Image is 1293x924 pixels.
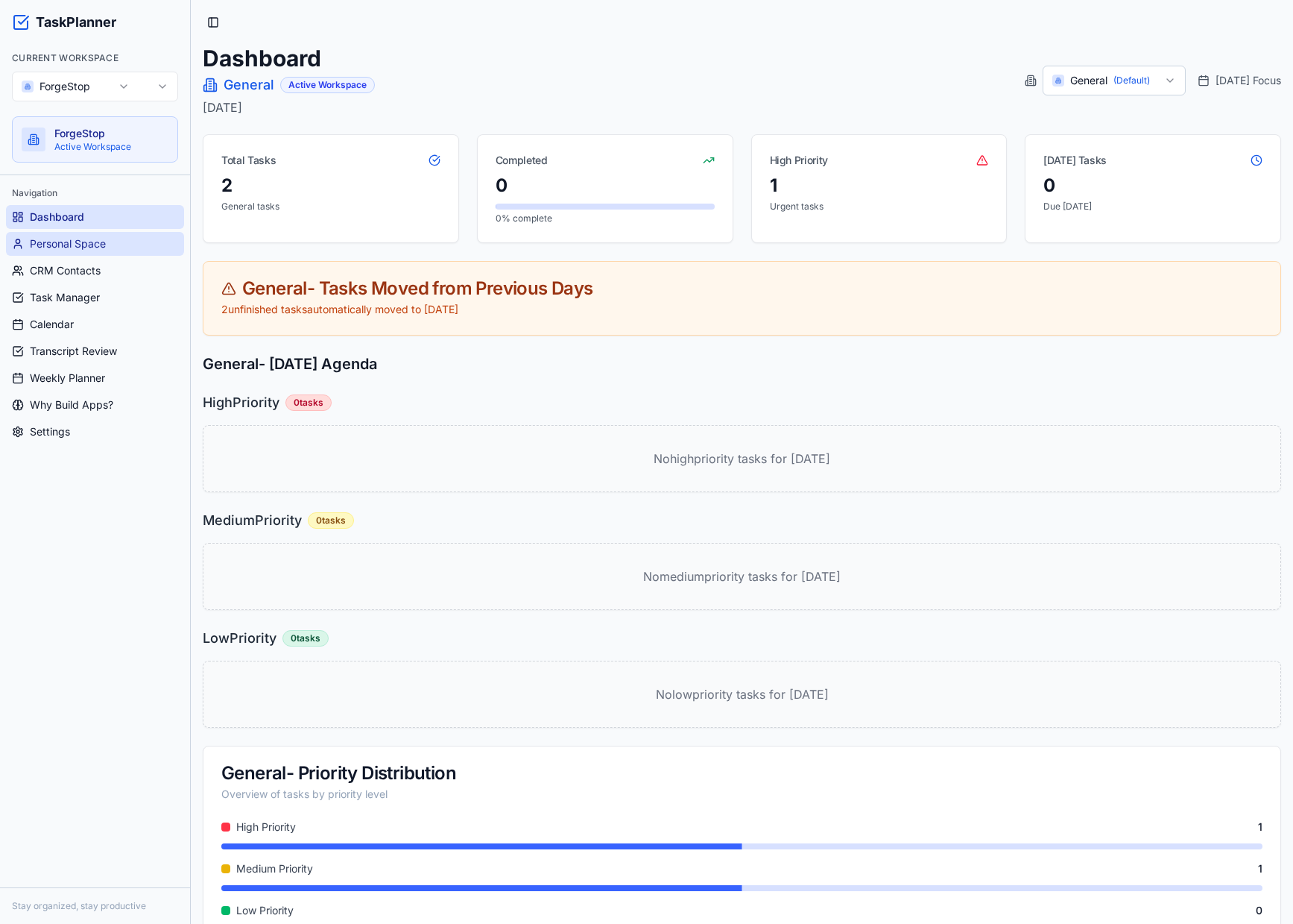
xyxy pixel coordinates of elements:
[643,568,841,585] p: No medium priority tasks for [DATE]
[30,344,117,359] span: Transcript Review
[236,903,294,918] span: Low Priority
[30,236,106,251] span: Personal Space
[203,98,375,116] p: [DATE]
[1043,174,1262,198] div: 0
[30,290,100,305] span: Task Manager
[496,153,548,168] div: Completed
[6,312,184,336] a: Calendar
[6,181,184,205] div: Navigation
[221,787,1262,802] div: Overview of tasks by priority level
[654,450,830,468] p: No high priority tasks for [DATE]
[308,512,354,529] div: 0 task s
[280,77,375,93] div: Active Workspace
[6,286,184,309] a: Task Manager
[12,52,118,63] label: Current Workspace
[1256,903,1262,918] span: 0
[6,232,184,256] a: Personal Space
[656,685,829,703] p: No low priority tasks for [DATE]
[30,210,84,224] span: Dashboard
[203,510,302,531] h3: Medium Priority
[12,900,178,912] div: Stay organized, stay productive
[221,201,440,213] p: General tasks
[36,12,116,33] h1: TaskPlanner
[203,353,1281,374] h2: General - [DATE] Agenda
[30,263,101,278] span: CRM Contacts
[6,339,184,363] a: Transcript Review
[224,75,274,95] span: General
[282,630,329,647] div: 0 task s
[221,302,1262,317] div: 2 unfinished task s automatically moved to [DATE]
[236,820,296,835] span: High Priority
[496,174,715,198] div: 0
[496,213,715,224] p: 0 % complete
[285,395,332,411] div: 0 task s
[203,45,375,72] h1: Dashboard
[770,174,989,198] div: 1
[1258,820,1262,835] span: 1
[54,126,168,141] p: ForgeStop
[203,628,276,649] h3: Low Priority
[221,153,276,168] div: Total Tasks
[1258,861,1262,876] span: 1
[6,259,184,283] a: CRM Contacts
[30,424,70,439] span: Settings
[1043,201,1262,213] p: Due [DATE]
[221,174,440,198] div: 2
[203,392,279,413] h3: High Priority
[30,397,113,412] span: Why Build Apps?
[1043,153,1107,168] div: [DATE] Tasks
[221,764,1262,782] div: General - Priority Distribution
[770,153,828,168] div: High Priority
[236,861,313,876] span: Medium Priority
[6,366,184,390] a: Weekly Planner
[6,205,184,229] a: Dashboard
[6,420,184,444] a: Settings
[54,141,168,153] p: Active Workspace
[221,280,1262,298] div: General - Tasks Moved from Previous Days
[770,201,989,213] p: Urgent tasks
[1198,73,1281,88] div: [DATE] Focus
[30,317,74,332] span: Calendar
[30,371,105,386] span: Weekly Planner
[6,393,184,417] a: Why Build Apps?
